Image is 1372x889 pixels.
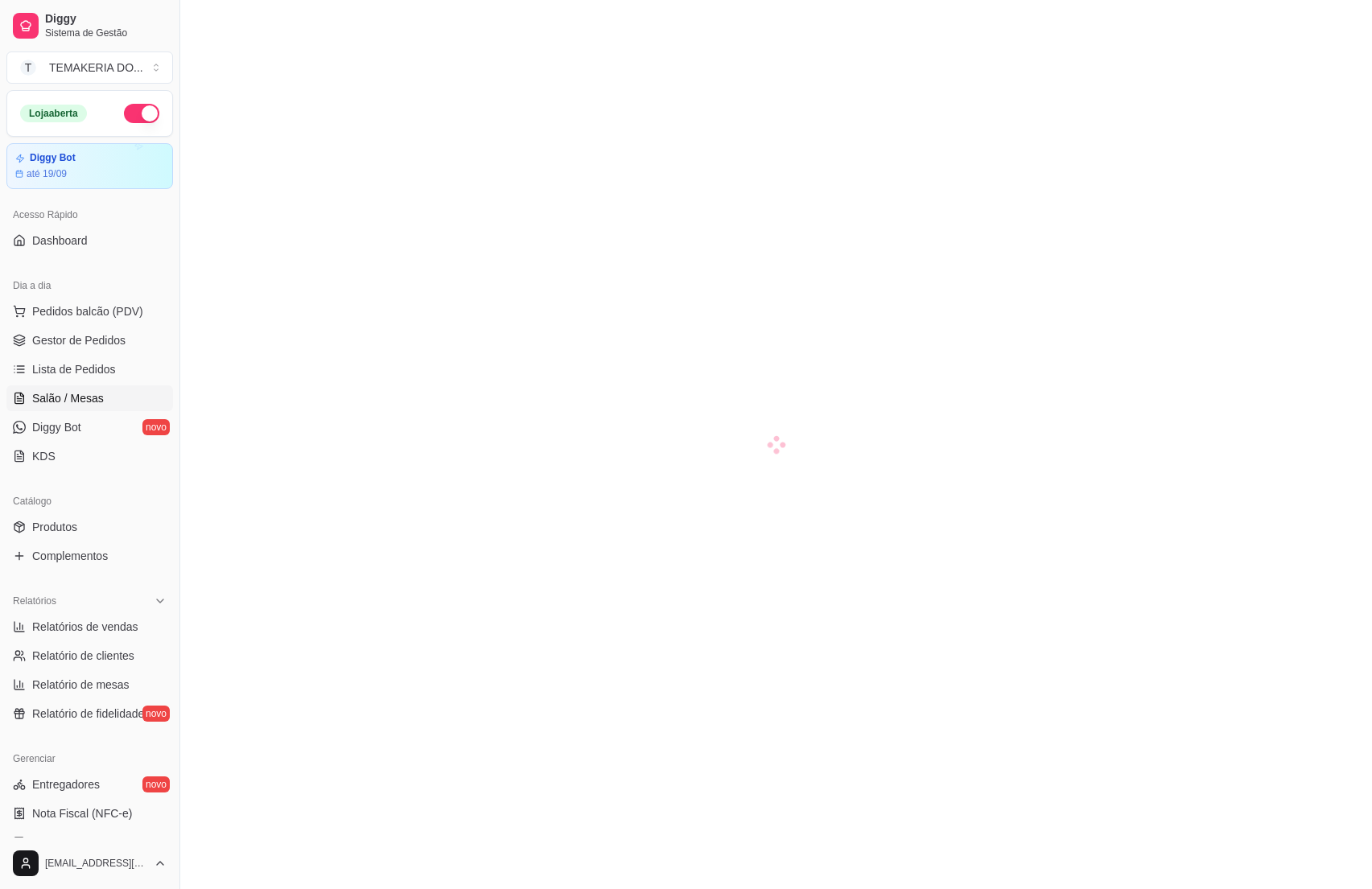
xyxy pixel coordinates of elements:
[124,104,159,123] button: Alterar Status
[32,776,100,792] span: Entregadores
[6,385,173,411] a: Salão / Mesas
[6,202,173,228] div: Acesso Rápido
[45,12,167,27] span: Diggy
[6,327,173,353] a: Gestor de Pedidos
[32,834,120,850] span: Controle de caixa
[45,27,167,39] span: Sistema de Gestão
[6,543,173,569] a: Complementos
[6,6,173,45] a: DiggySistema de Gestão
[6,844,173,883] button: [EMAIL_ADDRESS][DOMAIN_NAME]
[32,548,108,564] span: Complementos
[27,167,67,180] article: até 19/09
[6,746,173,772] div: Gerenciar
[6,801,173,826] a: Nota Fiscal (NFC-e)
[6,228,173,253] a: Dashboard
[6,643,173,669] a: Relatório de clientes
[6,772,173,797] a: Entregadoresnovo
[20,60,36,76] span: T
[32,677,130,693] span: Relatório de mesas
[30,152,76,164] article: Diggy Bot
[6,514,173,540] a: Produtos
[6,488,173,514] div: Catálogo
[6,829,173,855] a: Controle de caixa
[6,614,173,640] a: Relatórios de vendas
[6,356,173,382] a: Lista de Pedidos
[32,390,104,406] span: Salão / Mesas
[32,419,81,435] span: Diggy Bot
[6,701,173,726] a: Relatório de fidelidadenovo
[6,51,173,84] button: Select a team
[6,414,173,440] a: Diggy Botnovo
[32,361,116,377] span: Lista de Pedidos
[32,805,132,821] span: Nota Fiscal (NFC-e)
[32,303,143,319] span: Pedidos balcão (PDV)
[32,233,88,249] span: Dashboard
[32,619,138,635] span: Relatórios de vendas
[45,857,147,870] span: [EMAIL_ADDRESS][DOMAIN_NAME]
[49,60,143,76] div: TEMAKERIA DO ...
[6,273,173,298] div: Dia a dia
[6,143,173,189] a: Diggy Botaté 19/09
[32,648,134,664] span: Relatório de clientes
[32,519,77,535] span: Produtos
[6,672,173,698] a: Relatório de mesas
[32,448,56,464] span: KDS
[32,706,144,722] span: Relatório de fidelidade
[13,595,56,607] span: Relatórios
[6,443,173,469] a: KDS
[20,105,87,122] div: Loja aberta
[32,332,126,348] span: Gestor de Pedidos
[6,298,173,324] button: Pedidos balcão (PDV)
